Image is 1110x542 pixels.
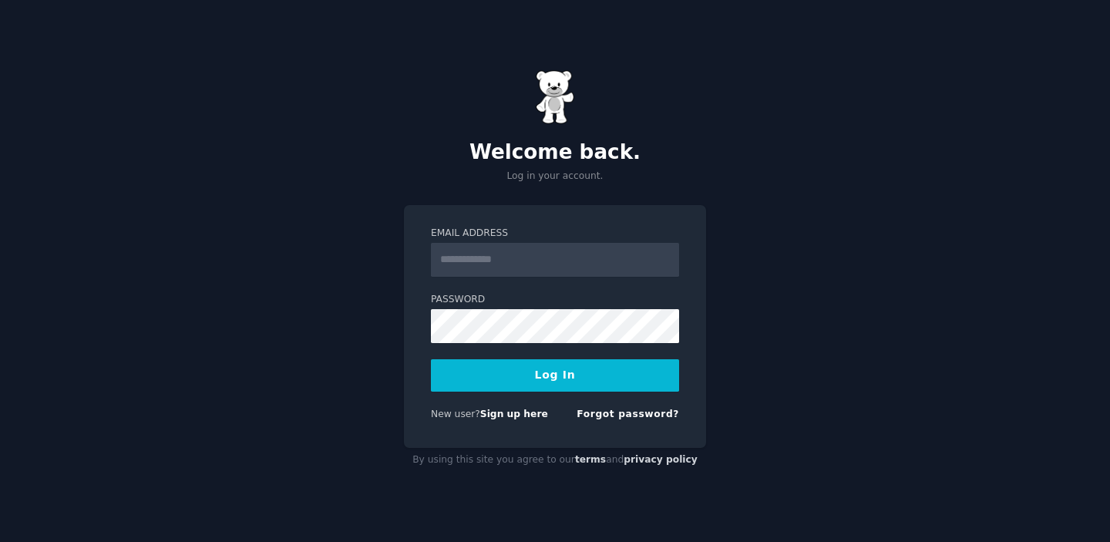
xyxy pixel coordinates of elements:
[575,454,606,465] a: terms
[431,227,679,241] label: Email Address
[577,409,679,419] a: Forgot password?
[624,454,698,465] a: privacy policy
[404,140,706,165] h2: Welcome back.
[404,448,706,473] div: By using this site you agree to our and
[480,409,548,419] a: Sign up here
[431,293,679,307] label: Password
[536,70,574,124] img: Gummy Bear
[431,359,679,392] button: Log In
[431,409,480,419] span: New user?
[404,170,706,183] p: Log in your account.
